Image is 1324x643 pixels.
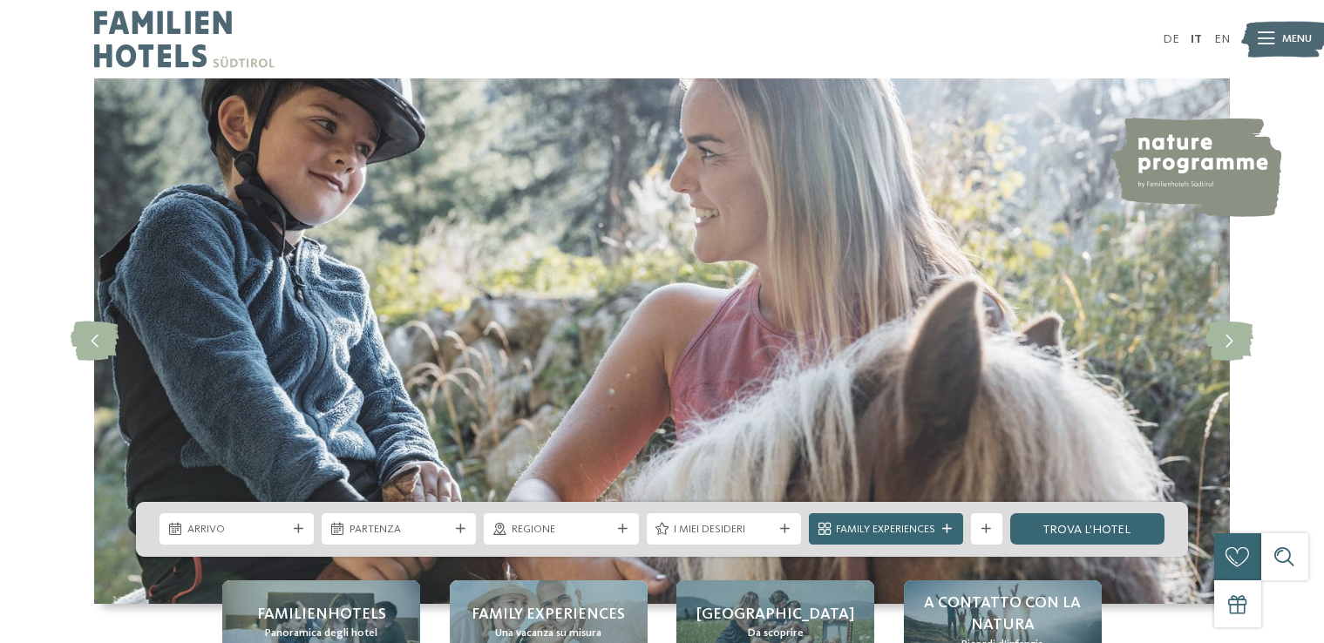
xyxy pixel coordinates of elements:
img: Family hotel Alto Adige: the happy family places! [94,78,1230,604]
a: DE [1163,33,1179,45]
span: Una vacanza su misura [495,626,601,641]
span: Arrivo [187,522,287,538]
span: Partenza [350,522,449,538]
a: IT [1191,33,1202,45]
span: I miei desideri [674,522,773,538]
span: Regione [512,522,611,538]
span: A contatto con la natura [920,592,1086,636]
span: Familienhotels [257,604,386,626]
a: EN [1214,33,1230,45]
a: trova l’hotel [1010,513,1164,545]
span: Da scoprire [748,626,804,641]
span: Family experiences [472,604,625,626]
span: Panoramica degli hotel [265,626,377,641]
span: Menu [1282,31,1312,47]
span: Family Experiences [836,522,935,538]
span: [GEOGRAPHIC_DATA] [696,604,854,626]
img: nature programme by Familienhotels Südtirol [1109,118,1281,217]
